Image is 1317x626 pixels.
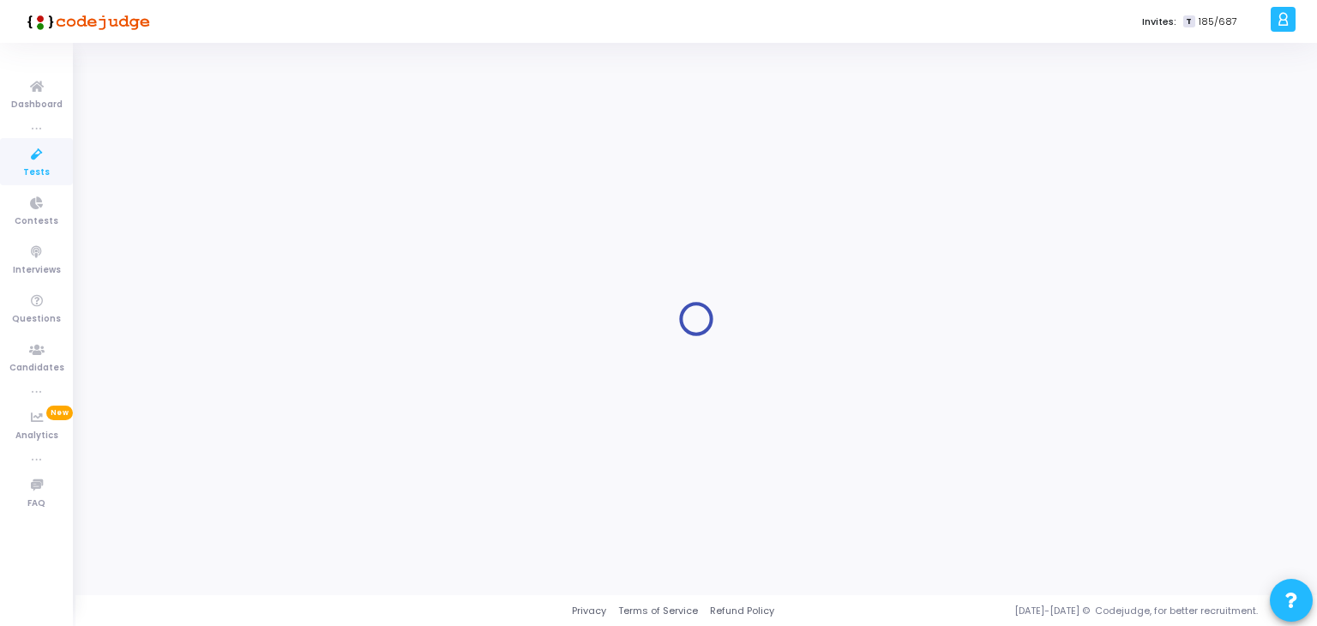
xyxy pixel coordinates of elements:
span: Analytics [15,429,58,443]
span: 185/687 [1199,15,1237,29]
label: Invites: [1142,15,1176,29]
span: Dashboard [11,98,63,112]
span: Candidates [9,361,64,376]
span: Interviews [13,263,61,278]
img: logo [21,4,150,39]
span: T [1183,15,1194,28]
span: Contests [15,214,58,229]
a: Refund Policy [710,604,774,618]
a: Terms of Service [618,604,698,618]
a: Privacy [572,604,606,618]
span: FAQ [27,497,45,511]
span: Questions [12,312,61,327]
span: Tests [23,166,50,180]
div: [DATE]-[DATE] © Codejudge, for better recruitment. [774,604,1296,618]
span: New [46,406,73,420]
